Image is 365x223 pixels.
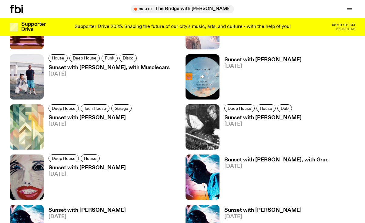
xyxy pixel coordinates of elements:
[228,106,251,110] span: Deep House
[44,115,133,150] a: Sunset with [PERSON_NAME][DATE]
[75,24,291,30] p: Supporter Drive 2025: Shaping the future of our city’s music, arts, and culture - with the help o...
[224,104,255,112] a: Deep House
[49,165,126,171] h3: Sunset with [PERSON_NAME]
[84,106,106,110] span: Tech House
[73,56,96,60] span: Deep House
[49,72,170,77] span: [DATE]
[336,27,355,31] span: Remaining
[84,156,96,161] span: House
[52,106,75,110] span: Deep House
[224,64,302,69] span: [DATE]
[49,104,79,112] a: Deep House
[224,214,302,219] span: [DATE]
[119,54,137,62] a: Disco
[49,214,126,219] span: [DATE]
[224,208,302,213] h3: Sunset with [PERSON_NAME]
[224,115,302,120] h3: Sunset with [PERSON_NAME]
[105,56,114,60] span: Funk
[44,165,126,200] a: Sunset with [PERSON_NAME][DATE]
[81,104,109,112] a: Tech House
[281,106,289,110] span: Dub
[219,157,329,200] a: Sunset with [PERSON_NAME], with Grac[DATE]
[52,56,64,60] span: House
[219,57,302,100] a: Sunset with [PERSON_NAME][DATE]
[49,154,79,162] a: Deep House
[224,122,302,127] span: [DATE]
[332,23,355,27] span: 08:01:01:44
[49,115,133,120] h3: Sunset with [PERSON_NAME]
[69,54,100,62] a: Deep House
[115,106,128,110] span: Garage
[224,157,329,163] h3: Sunset with [PERSON_NAME], with Grac
[256,104,276,112] a: House
[102,54,118,62] a: Funk
[260,106,272,110] span: House
[52,156,75,161] span: Deep House
[277,104,292,112] a: Dub
[49,65,170,70] h3: Sunset with [PERSON_NAME], with Musclecars
[49,208,126,213] h3: Sunset with [PERSON_NAME]
[224,57,302,63] h3: Sunset with [PERSON_NAME]
[219,115,302,150] a: Sunset with [PERSON_NAME][DATE]
[81,154,100,162] a: House
[111,104,132,112] a: Garage
[21,22,45,32] h3: Supporter Drive
[123,56,133,60] span: Disco
[186,154,219,200] img: Simon Caldwell stands side on, looking downwards. He has headphones on. Behind him is a brightly ...
[49,122,133,127] span: [DATE]
[44,65,170,100] a: Sunset with [PERSON_NAME], with Musclecars[DATE]
[49,54,68,62] a: House
[224,164,329,169] span: [DATE]
[131,5,234,13] button: On AirThe Bridge with [PERSON_NAME]
[49,172,126,177] span: [DATE]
